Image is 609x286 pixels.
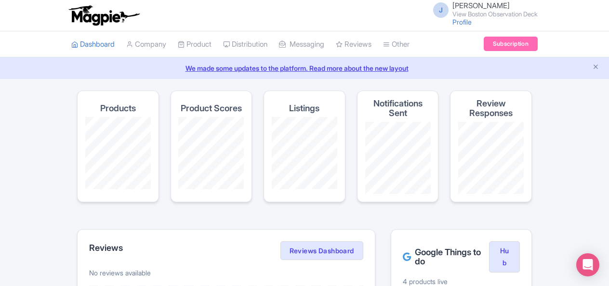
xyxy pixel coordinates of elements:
[89,268,363,278] p: No reviews available
[289,104,319,113] h4: Listings
[592,62,599,73] button: Close announcement
[365,99,431,118] h4: Notifications Sent
[126,31,166,58] a: Company
[458,99,524,118] h4: Review Responses
[71,31,115,58] a: Dashboard
[279,31,324,58] a: Messaging
[280,241,363,260] a: Reviews Dashboard
[178,31,212,58] a: Product
[452,18,472,26] a: Profile
[452,11,538,17] small: View Boston Observation Deck
[181,104,242,113] h4: Product Scores
[452,1,510,10] span: [PERSON_NAME]
[100,104,136,113] h4: Products
[484,37,538,51] a: Subscription
[89,243,123,253] h2: Reviews
[489,241,520,273] a: Hub
[427,2,538,17] a: J [PERSON_NAME] View Boston Observation Deck
[433,2,449,18] span: J
[6,63,603,73] a: We made some updates to the platform. Read more about the new layout
[403,247,489,267] h2: Google Things to do
[336,31,371,58] a: Reviews
[383,31,410,58] a: Other
[66,5,141,26] img: logo-ab69f6fb50320c5b225c76a69d11143b.png
[223,31,267,58] a: Distribution
[576,253,599,276] div: Open Intercom Messenger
